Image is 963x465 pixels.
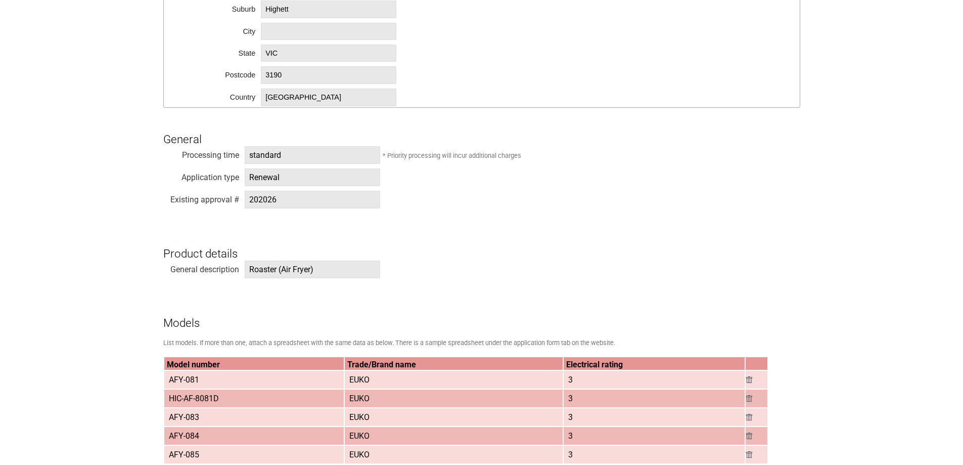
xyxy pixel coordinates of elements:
span: AFY-084 [165,428,203,444]
th: Model number [164,357,344,370]
small: List models. If more than one, attach a spreadsheet with the same data as below. There is a sampl... [163,339,615,347]
div: Postcode [179,68,255,78]
div: Country [179,90,255,100]
h3: Product details [163,230,800,260]
span: EUKO [345,428,374,444]
h3: General [163,115,800,146]
img: Remove [746,376,752,383]
div: Application type [163,170,239,180]
span: 3190 [261,66,396,84]
div: State [179,46,255,56]
span: 3 [564,446,577,463]
span: EUKO [345,446,374,463]
div: General description [163,262,239,272]
th: Trade/Brand name [345,357,563,370]
span: EUKO [345,390,374,407]
div: Suburb [179,2,255,12]
img: Remove [746,414,752,420]
h3: Models [163,300,800,330]
img: Remove [746,433,752,439]
span: 3 [564,390,577,407]
span: 3 [564,428,577,444]
img: Remove [746,451,752,458]
span: [GEOGRAPHIC_DATA] [261,89,396,106]
div: Processing time [163,148,239,158]
span: EUKO [345,409,374,426]
span: standard [245,146,380,164]
span: Renewal [245,168,380,186]
div: City [179,24,255,34]
span: Highett [261,1,396,18]
span: 3 [564,409,577,426]
small: * Priority processing will incur additional charges [383,152,521,159]
span: HIC-AF-8081D [165,390,223,407]
span: 3 [564,371,577,388]
span: EUKO [345,371,374,388]
span: AFY-081 [165,371,203,388]
span: 202026 [245,191,380,208]
img: Remove [746,395,752,402]
span: AFY-083 [165,409,203,426]
span: VIC [261,45,396,62]
span: Roaster (Air Fryer) [245,261,380,278]
th: Electrical rating [564,357,745,370]
span: AFY-085 [165,446,203,463]
div: Existing approval # [163,192,239,202]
